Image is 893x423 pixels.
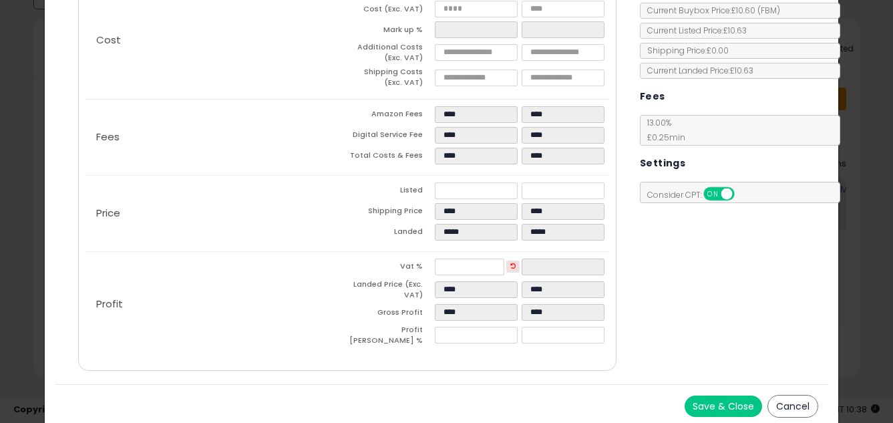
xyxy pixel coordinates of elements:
[85,35,347,45] p: Cost
[641,65,753,76] span: Current Landed Price: £10.63
[347,325,435,349] td: Profit [PERSON_NAME] %
[641,132,685,143] span: £0.25 min
[347,21,435,42] td: Mark up %
[641,5,780,16] span: Current Buybox Price:
[705,188,721,200] span: ON
[347,304,435,325] td: Gross Profit
[757,5,780,16] span: ( FBM )
[347,42,435,67] td: Additional Costs (Exc. VAT)
[347,67,435,92] td: Shipping Costs (Exc. VAT)
[347,182,435,203] td: Listed
[85,132,347,142] p: Fees
[641,189,752,200] span: Consider CPT:
[347,203,435,224] td: Shipping Price
[641,45,729,56] span: Shipping Price: £0.00
[347,279,435,304] td: Landed Price (Exc. VAT)
[85,208,347,219] p: Price
[732,188,753,200] span: OFF
[767,395,818,418] button: Cancel
[347,259,435,279] td: Vat %
[731,5,780,16] span: £10.60
[85,299,347,309] p: Profit
[685,396,762,417] button: Save & Close
[347,148,435,168] td: Total Costs & Fees
[640,88,665,105] h5: Fees
[347,106,435,127] td: Amazon Fees
[641,117,685,143] span: 13.00 %
[640,155,685,172] h5: Settings
[641,25,747,36] span: Current Listed Price: £10.63
[347,224,435,245] td: Landed
[347,127,435,148] td: Digital Service Fee
[347,1,435,21] td: Cost (Exc. VAT)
